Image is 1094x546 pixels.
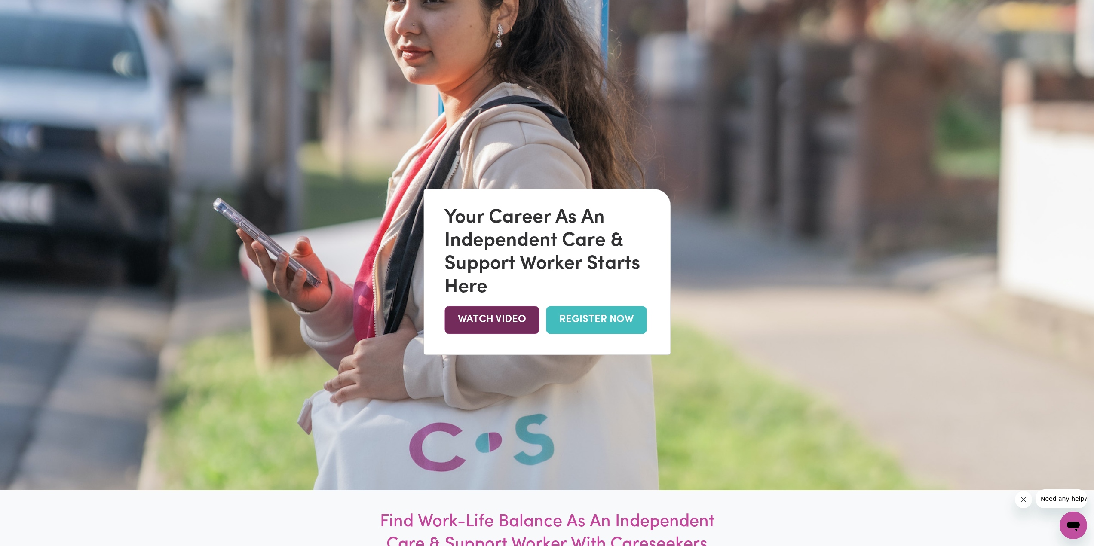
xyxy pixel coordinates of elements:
div: Your Career As An Independent Care & Support Worker Starts Here [444,206,650,299]
a: REGISTER NOW [546,306,647,334]
a: WATCH VIDEO [444,306,539,334]
iframe: Button to launch messaging window [1060,512,1087,539]
iframe: Close message [1015,491,1032,508]
span: Need any help? [5,6,52,13]
iframe: Message from company [1036,489,1087,508]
